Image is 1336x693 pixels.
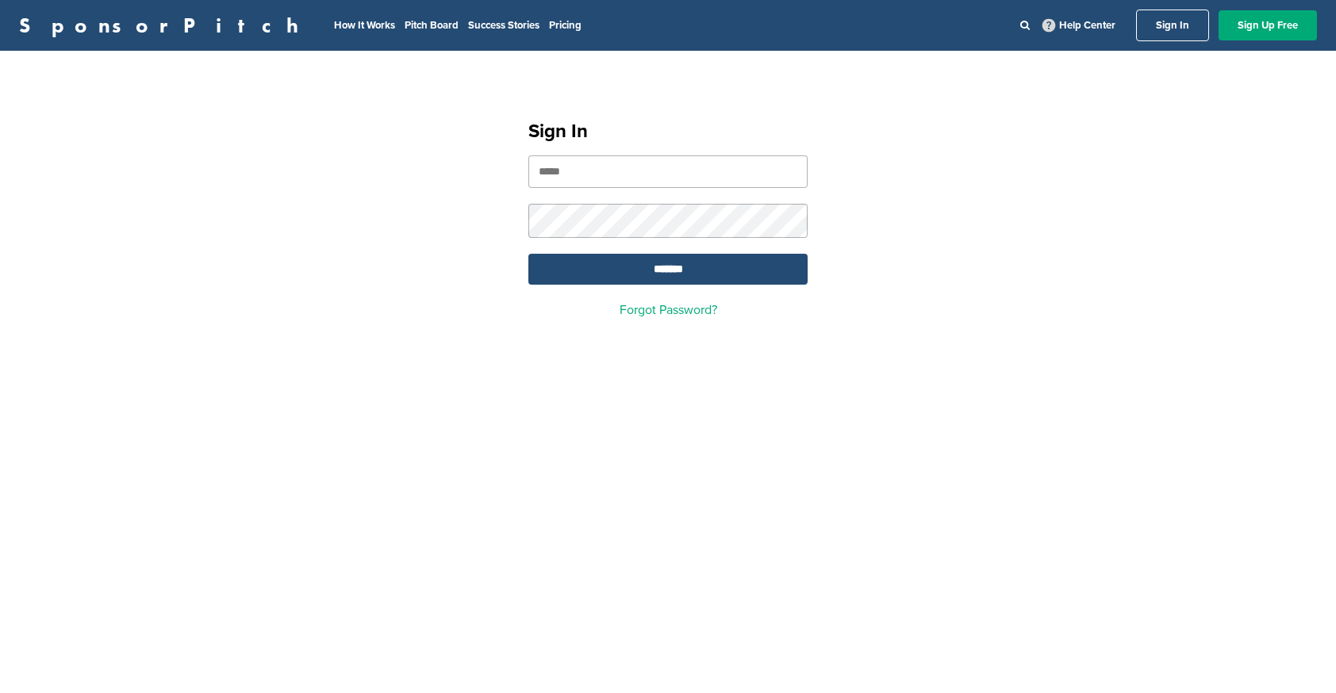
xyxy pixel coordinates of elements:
a: Help Center [1039,16,1119,35]
h1: Sign In [528,117,808,146]
a: Pricing [549,19,582,32]
a: Forgot Password? [620,302,717,318]
a: Sign Up Free [1219,10,1317,40]
a: SponsorPitch [19,15,309,36]
a: Success Stories [468,19,539,32]
a: Sign In [1136,10,1209,41]
a: How It Works [334,19,395,32]
a: Pitch Board [405,19,459,32]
